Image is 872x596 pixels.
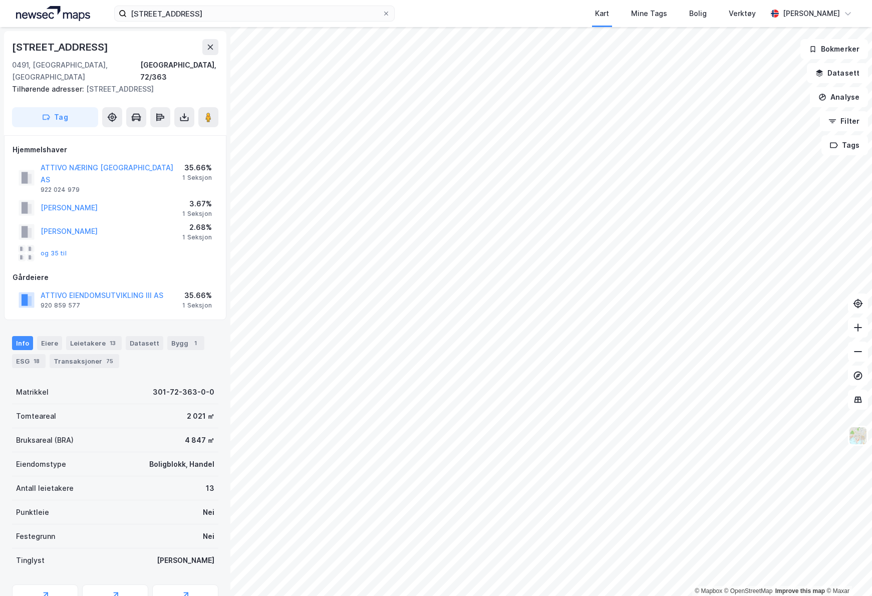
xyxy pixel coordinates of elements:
[190,338,200,348] div: 1
[182,302,212,310] div: 1 Seksjon
[50,354,119,368] div: Transaksjoner
[12,336,33,350] div: Info
[810,87,868,107] button: Analyse
[12,39,110,55] div: [STREET_ADDRESS]
[631,8,667,20] div: Mine Tags
[185,434,214,446] div: 4 847 ㎡
[182,162,212,174] div: 35.66%
[182,174,212,182] div: 1 Seksjon
[37,336,62,350] div: Eiere
[182,210,212,218] div: 1 Seksjon
[182,289,212,302] div: 35.66%
[16,410,56,422] div: Tomteareal
[783,8,840,20] div: [PERSON_NAME]
[12,107,98,127] button: Tag
[16,554,45,566] div: Tinglyst
[12,59,140,83] div: 0491, [GEOGRAPHIC_DATA], [GEOGRAPHIC_DATA]
[807,63,868,83] button: Datasett
[127,6,382,21] input: Søk på adresse, matrikkel, gårdeiere, leietakere eller personer
[187,410,214,422] div: 2 021 ㎡
[41,302,80,310] div: 920 859 577
[820,111,868,131] button: Filter
[41,186,80,194] div: 922 024 979
[182,233,212,241] div: 1 Seksjon
[16,506,49,518] div: Punktleie
[149,458,214,470] div: Boligblokk, Handel
[153,386,214,398] div: 301-72-363-0-0
[203,506,214,518] div: Nei
[821,135,868,155] button: Tags
[800,39,868,59] button: Bokmerker
[689,8,707,20] div: Bolig
[729,8,756,20] div: Verktøy
[104,356,115,366] div: 75
[13,144,218,156] div: Hjemmelshaver
[12,83,210,95] div: [STREET_ADDRESS]
[16,530,55,542] div: Festegrunn
[182,221,212,233] div: 2.68%
[108,338,118,348] div: 13
[12,85,86,93] span: Tilhørende adresser:
[724,587,773,594] a: OpenStreetMap
[182,198,212,210] div: 3.67%
[203,530,214,542] div: Nei
[695,587,722,594] a: Mapbox
[16,482,74,494] div: Antall leietakere
[16,434,74,446] div: Bruksareal (BRA)
[822,548,872,596] iframe: Chat Widget
[16,386,49,398] div: Matrikkel
[822,548,872,596] div: Kontrollprogram for chat
[16,458,66,470] div: Eiendomstype
[848,426,867,445] img: Z
[775,587,825,594] a: Improve this map
[12,354,46,368] div: ESG
[13,271,218,283] div: Gårdeiere
[32,356,42,366] div: 18
[16,6,90,21] img: logo.a4113a55bc3d86da70a041830d287a7e.svg
[595,8,609,20] div: Kart
[167,336,204,350] div: Bygg
[157,554,214,566] div: [PERSON_NAME]
[206,482,214,494] div: 13
[126,336,163,350] div: Datasett
[140,59,218,83] div: [GEOGRAPHIC_DATA], 72/363
[66,336,122,350] div: Leietakere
